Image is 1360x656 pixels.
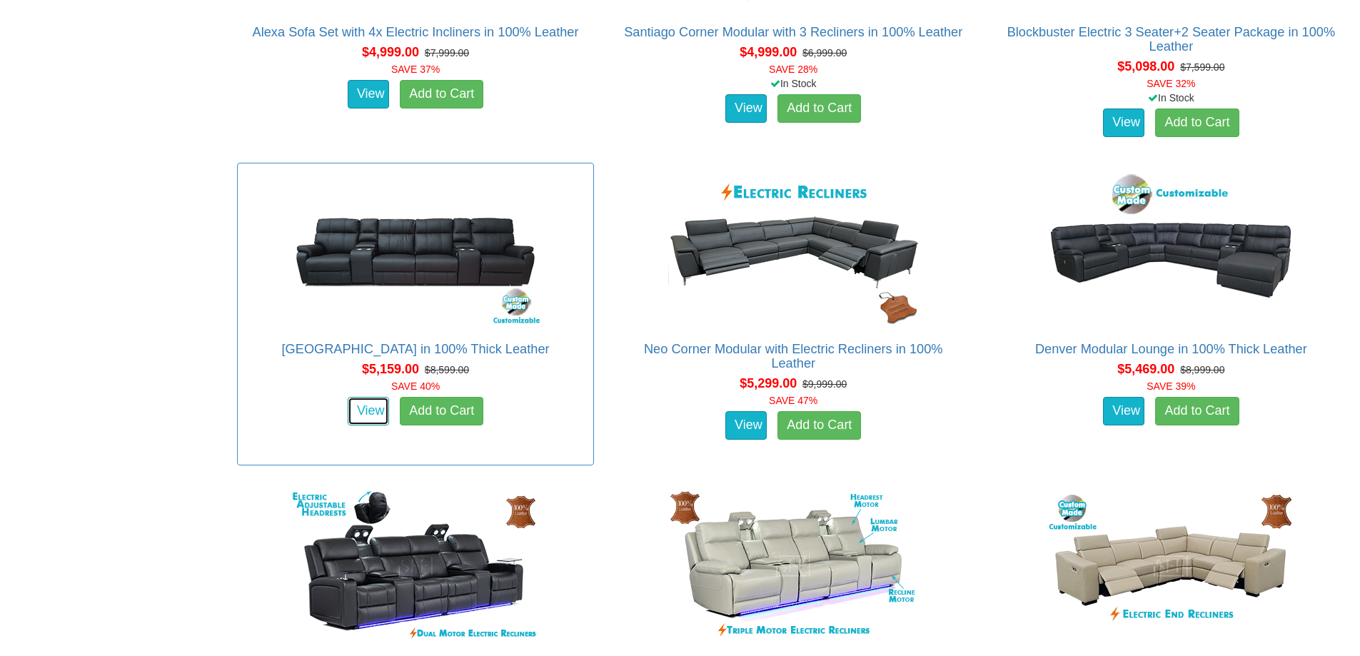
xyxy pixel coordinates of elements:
[802,378,847,390] del: $9,999.00
[1007,25,1336,54] a: Blockbuster Electric 3 Seater+2 Seater Package in 100% Leather
[740,45,797,59] span: $4,999.00
[282,342,550,356] a: [GEOGRAPHIC_DATA] in 100% Thick Leather
[1155,109,1239,137] a: Add to Cart
[362,362,419,376] span: $5,159.00
[1147,380,1195,392] font: SAVE 39%
[802,47,847,59] del: $6,999.00
[1117,362,1174,376] span: $5,469.00
[740,376,797,390] span: $5,299.00
[725,94,767,123] a: View
[1147,78,1195,89] font: SAVE 32%
[1155,397,1239,425] a: Add to Cart
[613,76,974,91] div: In Stock
[624,25,962,39] a: Santiago Corner Modular with 3 Recliners in 100% Leather
[391,380,440,392] font: SAVE 40%
[777,411,861,440] a: Add to Cart
[348,397,389,425] a: View
[348,80,389,109] a: View
[425,47,469,59] del: $7,999.00
[400,397,483,425] a: Add to Cart
[777,94,861,123] a: Add to Cart
[1117,59,1174,74] span: $5,098.00
[1103,109,1144,137] a: View
[1042,488,1299,645] img: Domino Medium Modular Lounge in 100% Leather
[391,64,440,75] font: SAVE 37%
[1103,397,1144,425] a: View
[425,364,469,375] del: $8,599.00
[1042,171,1299,328] img: Denver Modular Lounge in 100% Thick Leather
[362,45,419,59] span: $4,999.00
[287,171,544,328] img: Denver Theatre Lounge in 100% Thick Leather
[665,171,922,328] img: Neo Corner Modular with Electric Recliners in 100% Leather
[400,80,483,109] a: Add to Cart
[665,488,922,645] img: Premiere Triple Motor Electric Theatre Lounge in 100% Leather
[287,488,544,645] img: Casablanca Dual Motor Electric Theatre Lounge in 100% Leather
[253,25,579,39] a: Alexa Sofa Set with 4x Electric Incliners in 100% Leather
[1180,61,1224,73] del: $7,599.00
[1180,364,1224,375] del: $8,999.00
[769,64,817,75] font: SAVE 28%
[1035,342,1307,356] a: Denver Modular Lounge in 100% Thick Leather
[644,342,942,370] a: Neo Corner Modular with Electric Recliners in 100% Leather
[769,395,817,406] font: SAVE 47%
[990,91,1352,105] div: In Stock
[725,411,767,440] a: View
